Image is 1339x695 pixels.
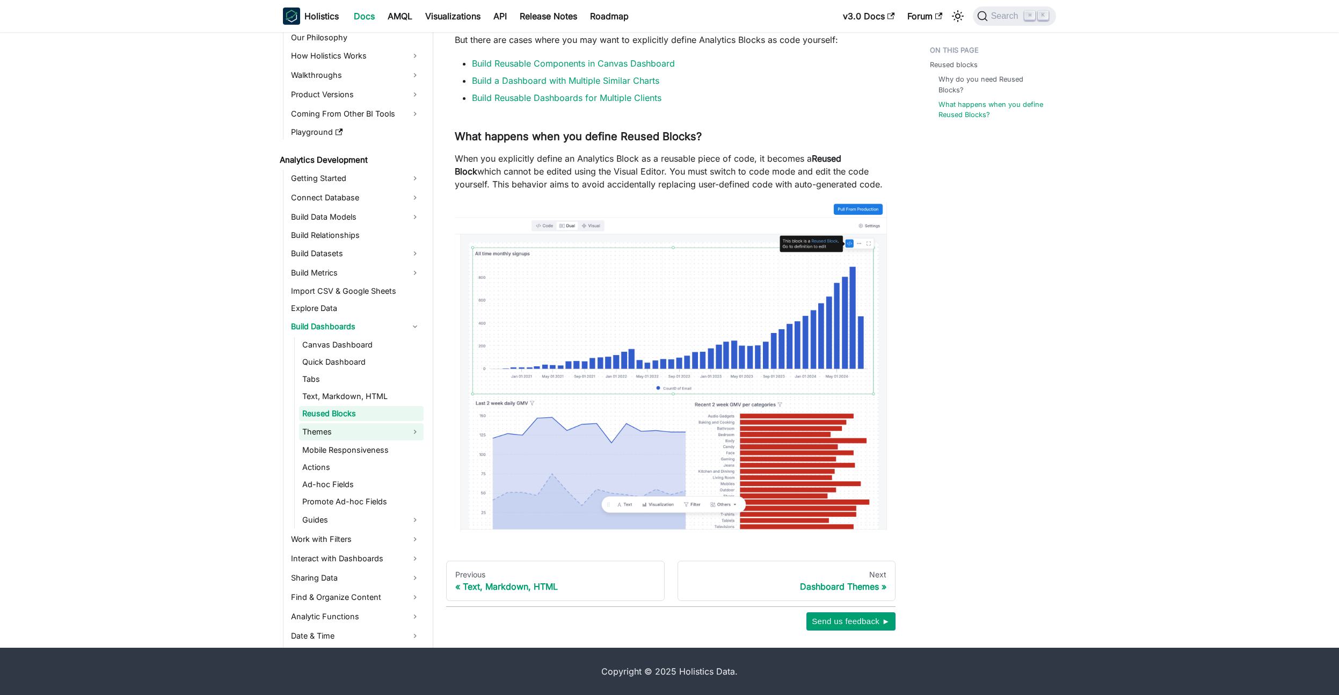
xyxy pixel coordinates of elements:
[288,301,424,316] a: Explore Data
[288,264,424,281] a: Build Metrics
[930,60,978,70] a: Reused blocks
[288,318,424,335] a: Build Dashboards
[299,511,424,529] a: Guides
[299,477,424,492] a: Ad-hoc Fields
[299,460,424,475] a: Actions
[347,8,381,25] a: Docs
[299,423,424,440] a: Themes
[472,58,675,69] a: Build Reusable Components in Canvas Dashboard
[288,550,424,567] a: Interact with Dashboards
[901,8,949,25] a: Forum
[988,11,1025,21] span: Search
[687,570,887,580] div: Next
[288,47,424,64] a: How Holistics Works
[455,152,887,191] p: When you explicitly define an Analytics Block as a reusable piece of code, it becomes a which can...
[678,561,896,602] a: NextDashboard Themes
[455,201,887,531] img: aml-reused-block-cannot-be-edited-in-visual-editor
[949,8,966,25] button: Switch between dark and light mode (currently light mode)
[836,8,901,25] a: v3.0 Docs
[938,99,1045,120] a: What happens when you define Reused Blocks?
[304,10,339,23] b: Holistics
[299,406,424,421] a: Reused Blocks
[455,130,887,143] h3: What happens when you define Reused Blocks?
[288,30,424,45] a: Our Philosophy
[288,531,424,548] a: Work with Filters
[288,589,424,606] a: Find & Organize Content
[299,337,424,352] a: Canvas Dashboard
[299,354,424,370] a: Quick Dashboard
[938,74,1045,95] a: Why do you need Reused Blocks?
[584,8,635,25] a: Roadmap
[419,8,487,25] a: Visualizations
[299,494,424,509] a: Promote Ad-hoc Fields
[687,581,887,592] div: Dashboard Themes
[472,92,661,103] a: Build Reusable Dashboards for Multiple Clients
[455,33,887,46] p: But there are cases where you may want to explicitly define Analytics Blocks as code yourself:
[973,6,1056,26] button: Search (Command+K)
[1038,11,1049,20] kbd: K
[806,612,896,631] button: Send us feedback ►
[487,8,513,25] a: API
[288,86,424,103] a: Product Versions
[446,561,665,602] a: PreviousText, Markdown, HTML
[472,75,659,86] a: Build a Dashboard with Multiple Similar Charts
[288,67,424,84] a: Walkthroughs
[288,105,424,122] a: Coming From Other BI Tools
[288,208,424,226] a: Build Data Models
[1024,11,1035,20] kbd: ⌘
[455,570,656,580] div: Previous
[328,665,1011,678] div: Copyright © 2025 Holistics Data.
[288,647,424,662] a: Data Formats
[288,569,424,587] a: Sharing Data
[288,125,424,140] a: Playground
[288,627,424,645] a: Date & Time
[288,170,424,187] a: Getting Started
[446,561,896,602] nav: Docs pages
[283,8,339,25] a: HolisticsHolistics
[288,228,424,243] a: Build Relationships
[276,153,424,168] a: Analytics Development
[288,189,424,206] a: Connect Database
[513,8,584,25] a: Release Notes
[283,8,300,25] img: Holistics
[288,245,424,262] a: Build Datasets
[299,372,424,387] a: Tabs
[381,8,419,25] a: AMQL
[299,443,424,458] a: Mobile Responsiveness
[299,389,424,404] a: Text, Markdown, HTML
[288,608,424,625] a: Analytic Functions
[812,614,890,628] span: Send us feedback ►
[288,284,424,299] a: Import CSV & Google Sheets
[455,581,656,592] div: Text, Markdown, HTML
